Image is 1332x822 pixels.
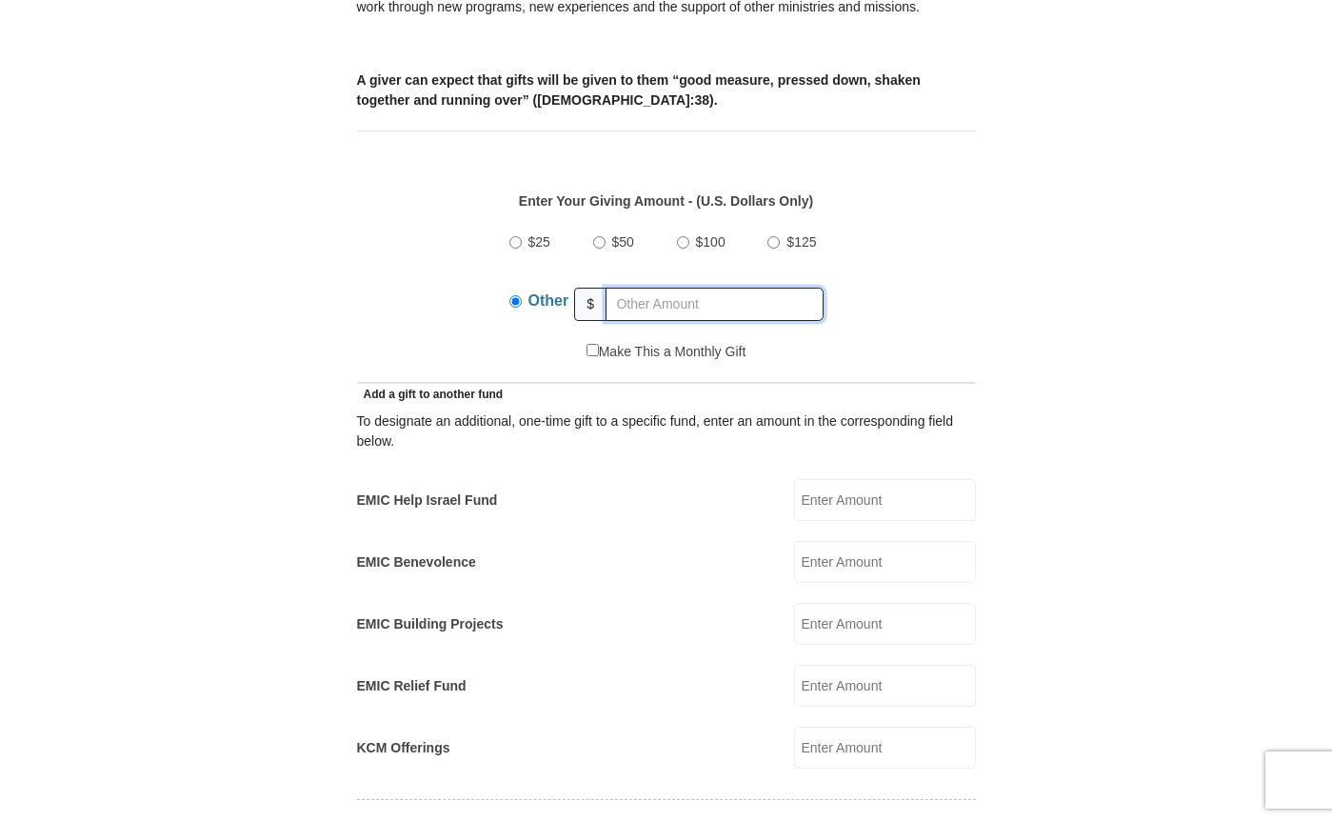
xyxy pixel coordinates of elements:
[606,288,824,321] input: Other Amount
[794,603,976,645] input: Enter Amount
[528,292,569,309] span: Other
[357,614,504,634] label: EMIC Building Projects
[357,676,467,696] label: EMIC Relief Fund
[357,552,476,572] label: EMIC Benevolence
[357,72,921,108] b: A giver can expect that gifts will be given to them “good measure, pressed down, shaken together ...
[357,388,504,401] span: Add a gift to another fund
[696,234,726,250] span: $100
[794,727,976,769] input: Enter Amount
[357,411,976,451] div: To designate an additional, one-time gift to a specific fund, enter an amount in the correspondin...
[357,738,450,758] label: KCM Offerings
[794,479,976,521] input: Enter Amount
[794,665,976,707] input: Enter Amount
[586,344,599,356] input: Make This a Monthly Gift
[612,234,634,250] span: $50
[528,234,550,250] span: $25
[794,541,976,583] input: Enter Amount
[586,342,746,362] label: Make This a Monthly Gift
[357,491,498,511] label: EMIC Help Israel Fund
[786,234,816,250] span: $125
[519,193,813,209] strong: Enter Your Giving Amount - (U.S. Dollars Only)
[574,288,606,321] span: $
